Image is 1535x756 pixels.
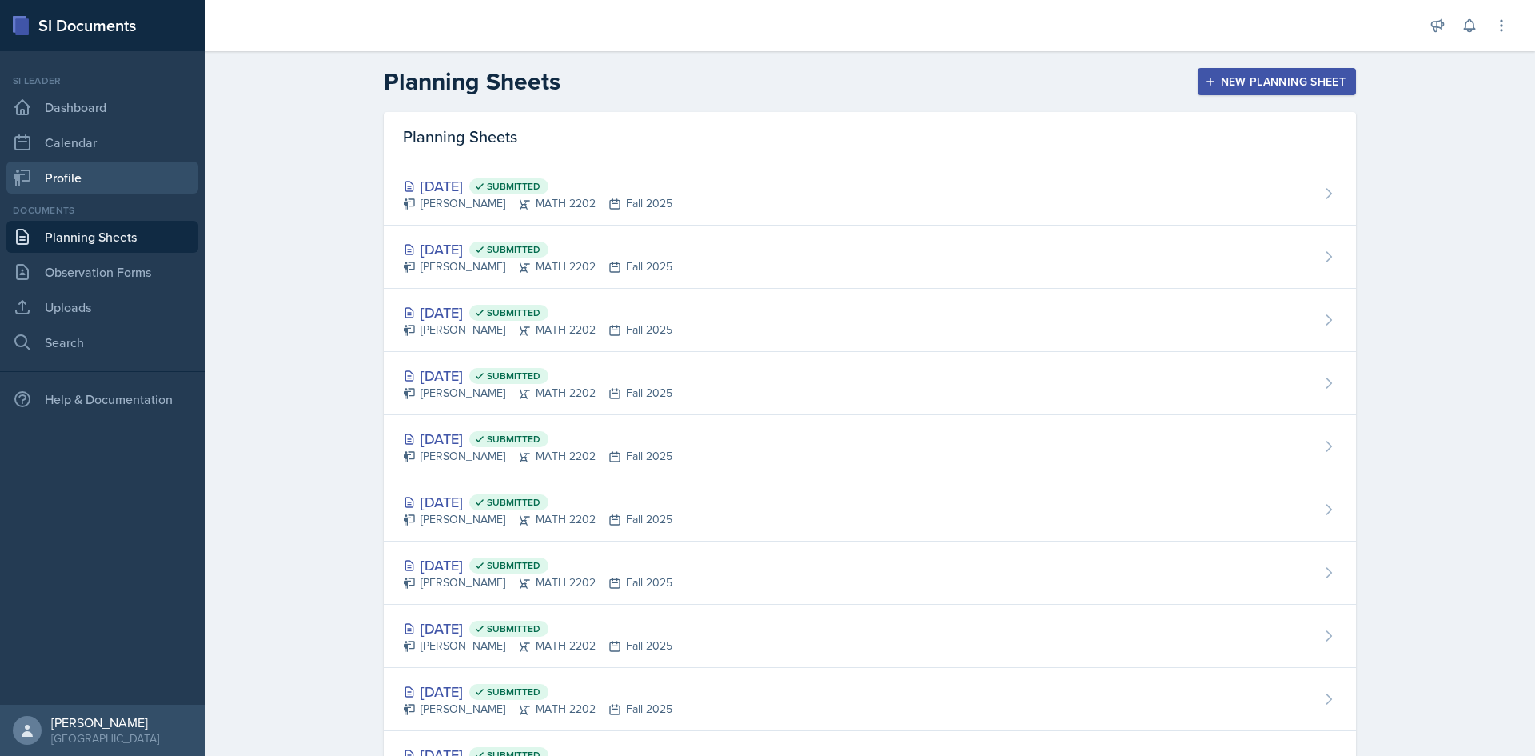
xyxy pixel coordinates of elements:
[487,496,540,509] span: Submitted
[6,383,198,415] div: Help & Documentation
[487,622,540,635] span: Submitted
[403,322,672,338] div: [PERSON_NAME] MATH 2202 Fall 2025
[403,195,672,212] div: [PERSON_NAME] MATH 2202 Fall 2025
[403,681,672,702] div: [DATE]
[487,433,540,446] span: Submitted
[403,385,672,402] div: [PERSON_NAME] MATH 2202 Fall 2025
[1198,68,1356,95] button: New Planning Sheet
[403,701,672,718] div: [PERSON_NAME] MATH 2202 Fall 2025
[384,605,1356,668] a: [DATE] Submitted [PERSON_NAME]MATH 2202Fall 2025
[487,180,540,193] span: Submitted
[6,221,198,253] a: Planning Sheets
[384,162,1356,226] a: [DATE] Submitted [PERSON_NAME]MATH 2202Fall 2025
[6,91,198,123] a: Dashboard
[6,256,198,288] a: Observation Forms
[384,289,1356,352] a: [DATE] Submitted [PERSON_NAME]MATH 2202Fall 2025
[384,478,1356,542] a: [DATE] Submitted [PERSON_NAME]MATH 2202Fall 2025
[403,554,672,576] div: [DATE]
[487,370,540,382] span: Submitted
[403,574,672,591] div: [PERSON_NAME] MATH 2202 Fall 2025
[487,243,540,256] span: Submitted
[403,511,672,528] div: [PERSON_NAME] MATH 2202 Fall 2025
[384,415,1356,478] a: [DATE] Submitted [PERSON_NAME]MATH 2202Fall 2025
[384,352,1356,415] a: [DATE] Submitted [PERSON_NAME]MATH 2202Fall 2025
[487,686,540,698] span: Submitted
[6,74,198,88] div: Si leader
[403,238,672,260] div: [DATE]
[403,302,672,323] div: [DATE]
[6,126,198,158] a: Calendar
[384,112,1356,162] div: Planning Sheets
[6,162,198,194] a: Profile
[51,714,159,730] div: [PERSON_NAME]
[487,559,540,572] span: Submitted
[1208,75,1346,88] div: New Planning Sheet
[487,306,540,319] span: Submitted
[403,618,672,639] div: [DATE]
[403,491,672,513] div: [DATE]
[403,428,672,450] div: [DATE]
[384,668,1356,731] a: [DATE] Submitted [PERSON_NAME]MATH 2202Fall 2025
[403,448,672,465] div: [PERSON_NAME] MATH 2202 Fall 2025
[403,365,672,386] div: [DATE]
[384,226,1356,289] a: [DATE] Submitted [PERSON_NAME]MATH 2202Fall 2025
[384,542,1356,605] a: [DATE] Submitted [PERSON_NAME]MATH 2202Fall 2025
[403,258,672,275] div: [PERSON_NAME] MATH 2202 Fall 2025
[6,203,198,218] div: Documents
[384,67,560,96] h2: Planning Sheets
[6,291,198,323] a: Uploads
[403,175,672,197] div: [DATE]
[6,326,198,358] a: Search
[51,730,159,746] div: [GEOGRAPHIC_DATA]
[403,638,672,654] div: [PERSON_NAME] MATH 2202 Fall 2025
